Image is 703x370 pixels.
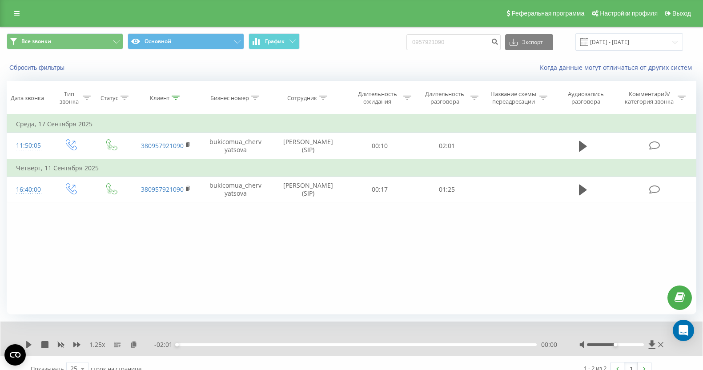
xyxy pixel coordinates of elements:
td: bukicomua_chervyatsova [201,177,270,202]
div: 16:40:00 [16,181,41,198]
span: Настройки профиля [600,10,658,17]
td: [PERSON_NAME] (SIP) [271,133,346,159]
td: 00:10 [346,133,413,159]
span: 00:00 [541,340,557,349]
div: Длительность ожидания [354,90,401,105]
span: Выход [672,10,691,17]
span: Все звонки [21,38,51,45]
button: Open CMP widget [4,344,26,366]
a: 380957921090 [141,141,184,150]
div: Accessibility label [614,343,617,346]
button: График [249,33,300,49]
a: 380957921090 [141,185,184,193]
td: 00:17 [346,177,413,202]
div: Клиент [150,94,169,102]
input: Поиск по номеру [406,34,501,50]
span: - 02:01 [154,340,177,349]
div: 11:50:05 [16,137,41,154]
div: Длительность разговора [422,90,468,105]
span: 1.25 x [89,340,105,349]
td: 01:25 [413,177,480,202]
a: Когда данные могут отличаться от других систем [540,63,696,72]
div: Тип звонка [58,90,80,105]
div: Сотрудник [287,94,317,102]
td: bukicomua_chervyatsova [201,133,270,159]
div: Дата звонка [11,94,44,102]
div: Название схемы переадресации [490,90,537,105]
button: Основной [128,33,244,49]
button: Экспорт [505,34,553,50]
span: Реферальная программа [511,10,584,17]
td: 02:01 [413,133,480,159]
button: Все звонки [7,33,123,49]
button: Сбросить фильтры [7,64,69,72]
td: Среда, 17 Сентября 2025 [7,115,696,133]
div: Open Intercom Messenger [673,320,694,341]
div: Бизнес номер [210,94,249,102]
div: Аудиозапись разговора [558,90,613,105]
div: Комментарий/категория звонка [623,90,675,105]
span: График [265,38,285,44]
div: Accessibility label [175,343,179,346]
td: Четверг, 11 Сентября 2025 [7,159,696,177]
div: Статус [100,94,118,102]
td: [PERSON_NAME] (SIP) [271,177,346,202]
